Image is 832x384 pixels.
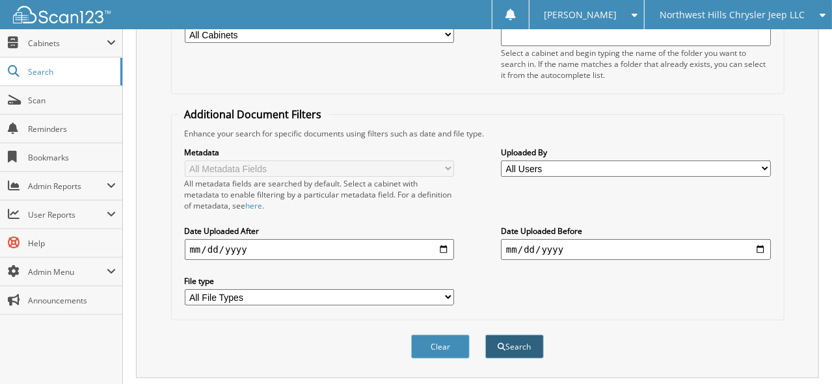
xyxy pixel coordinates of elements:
[246,200,263,211] a: here
[28,123,116,134] span: Reminders
[28,181,107,192] span: Admin Reports
[178,107,329,122] legend: Additional Document Filters
[544,11,617,19] span: [PERSON_NAME]
[13,6,111,23] img: scan123-logo-white.svg
[185,275,454,287] label: File type
[501,47,770,81] div: Select a cabinet and begin typing the name of the folder you want to search in. If the name match...
[501,239,770,260] input: end
[185,147,454,158] label: Metadata
[501,225,770,237] label: Date Uploaded Before
[28,38,107,49] span: Cabinets
[485,335,544,359] button: Search
[28,238,116,249] span: Help
[28,295,116,306] span: Announcements
[185,178,454,211] div: All metadata fields are searched by default. Select a cabinet with metadata to enable filtering b...
[178,128,777,139] div: Enhance your search for specific documents using filters such as date and file type.
[28,209,107,220] span: User Reports
[185,239,454,260] input: start
[28,95,116,106] span: Scan
[28,152,116,163] span: Bookmarks
[501,147,770,158] label: Uploaded By
[660,11,805,19] span: Northwest Hills Chrysler Jeep LLC
[767,322,832,384] iframe: Chat Widget
[28,66,114,77] span: Search
[185,225,454,237] label: Date Uploaded After
[28,266,107,277] span: Admin Menu
[411,335,470,359] button: Clear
